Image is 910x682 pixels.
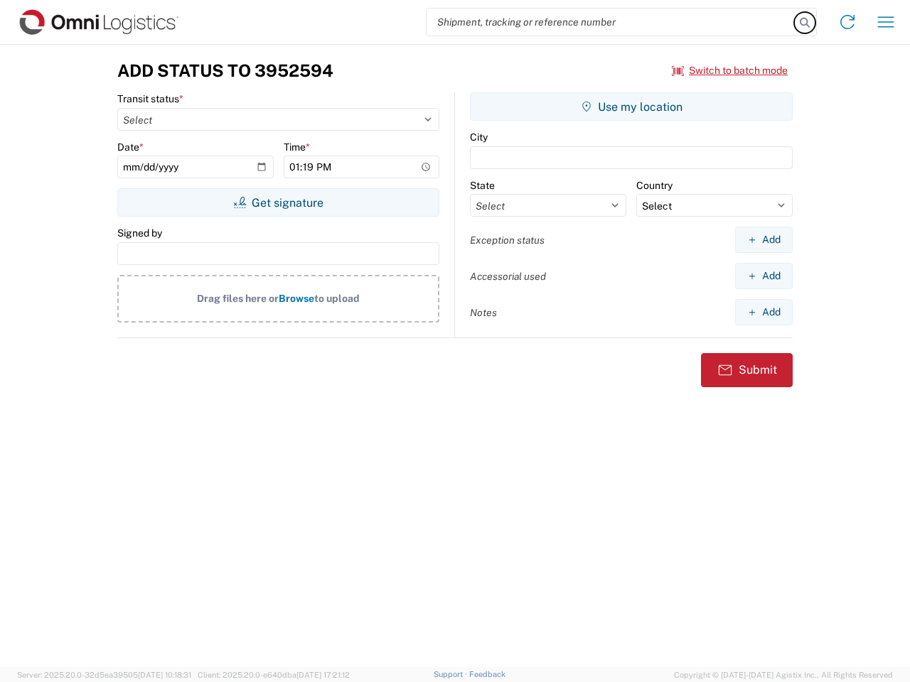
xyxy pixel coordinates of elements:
[470,306,497,319] label: Notes
[314,293,360,304] span: to upload
[735,299,793,325] button: Add
[735,263,793,289] button: Add
[117,92,183,105] label: Transit status
[636,179,673,192] label: Country
[470,179,495,192] label: State
[470,131,488,144] label: City
[117,141,144,153] label: Date
[117,188,439,217] button: Get signature
[284,141,310,153] label: Time
[279,293,314,304] span: Browse
[674,669,893,681] span: Copyright © [DATE]-[DATE] Agistix Inc., All Rights Reserved
[735,227,793,253] button: Add
[434,670,469,678] a: Support
[117,60,333,81] h3: Add Status to 3952594
[427,9,795,36] input: Shipment, tracking or reference number
[197,293,279,304] span: Drag files here or
[296,671,350,679] span: [DATE] 17:21:12
[138,671,191,679] span: [DATE] 10:18:31
[17,671,191,679] span: Server: 2025.20.0-32d5ea39505
[198,671,350,679] span: Client: 2025.20.0-e640dba
[470,270,546,283] label: Accessorial used
[701,353,793,387] button: Submit
[672,59,788,82] button: Switch to batch mode
[470,92,793,121] button: Use my location
[469,670,505,678] a: Feedback
[470,234,545,247] label: Exception status
[117,227,162,239] label: Signed by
